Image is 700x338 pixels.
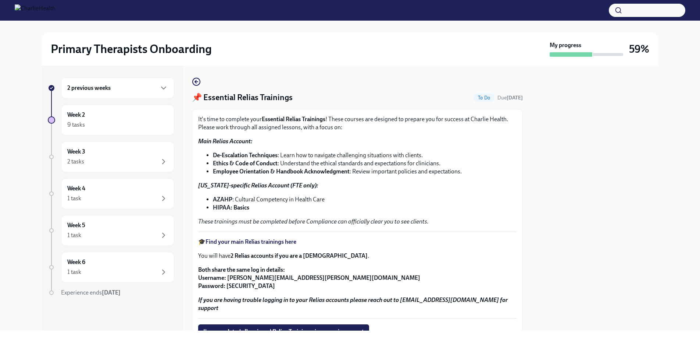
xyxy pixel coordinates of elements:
strong: [DATE] [102,289,121,296]
h4: 📌 Essential Relias Trainings [192,92,293,103]
li: : Cultural Competency in Health Care [213,196,517,204]
a: Week 61 task [48,252,174,283]
li: : Review important policies and expectations. [213,168,517,176]
div: 9 tasks [67,121,85,129]
h6: Week 4 [67,184,85,193]
p: It's time to complete your ! These courses are designed to prepare you for success at Charlie Hea... [198,115,517,131]
h6: Week 2 [67,111,85,119]
div: 1 task [67,231,81,239]
p: 🎓 [198,238,517,246]
strong: AZAHP [213,196,232,203]
strong: 2 Relias accounts if you are a [DEMOGRAPHIC_DATA] [231,252,368,259]
span: August 25th, 2025 09:00 [497,94,523,101]
h6: Week 5 [67,221,85,229]
strong: Employee Orientation & Handbook Acknowledgment [213,168,350,175]
h6: Week 6 [67,258,85,266]
strong: HIPAA: Basics [213,204,249,211]
span: Experience ends [61,289,121,296]
a: Week 29 tasks [48,105,174,135]
span: Due [497,95,523,101]
h2: Primary Therapists Onboarding [51,42,212,56]
strong: [DATE] [507,95,523,101]
strong: Main Relias Account: [198,138,252,145]
strong: If you are having trouble logging in to your Relias accounts please reach out to [EMAIL_ADDRESS][... [198,296,508,311]
p: You will have . [198,252,517,260]
div: 1 task [67,268,81,276]
a: Week 51 task [48,215,174,246]
span: I've completed all assigned Relias Trainings, in my main account [203,328,364,335]
li: : Learn how to navigate challenging situations with clients. [213,151,517,159]
strong: [US_STATE]-specific Relias Account (FTE only): [198,182,318,189]
em: These trainings must be completed before Compliance can officially clear you to see clients. [198,218,429,225]
strong: My progress [550,41,581,49]
h3: 59% [629,42,649,56]
li: : Understand the ethical standards and expectations for clinicians. [213,159,517,168]
strong: Essential Relias Trainings [262,116,325,123]
div: 2 previous weeks [61,77,174,99]
a: Week 41 task [48,178,174,209]
span: To Do [474,95,494,101]
h6: 2 previous weeks [67,84,111,92]
h6: Week 3 [67,148,85,156]
strong: De-Escalation Techniques [213,152,278,159]
strong: Ethics & Code of Conduct [213,160,278,167]
img: CharlieHealth [15,4,56,16]
div: 2 tasks [67,158,84,166]
div: 1 task [67,194,81,203]
a: Find your main Relias trainings here [206,238,296,245]
strong: Both share the same log in details: Username: [PERSON_NAME][EMAIL_ADDRESS][PERSON_NAME][DOMAIN_NA... [198,266,420,289]
a: Week 32 tasks [48,141,174,172]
